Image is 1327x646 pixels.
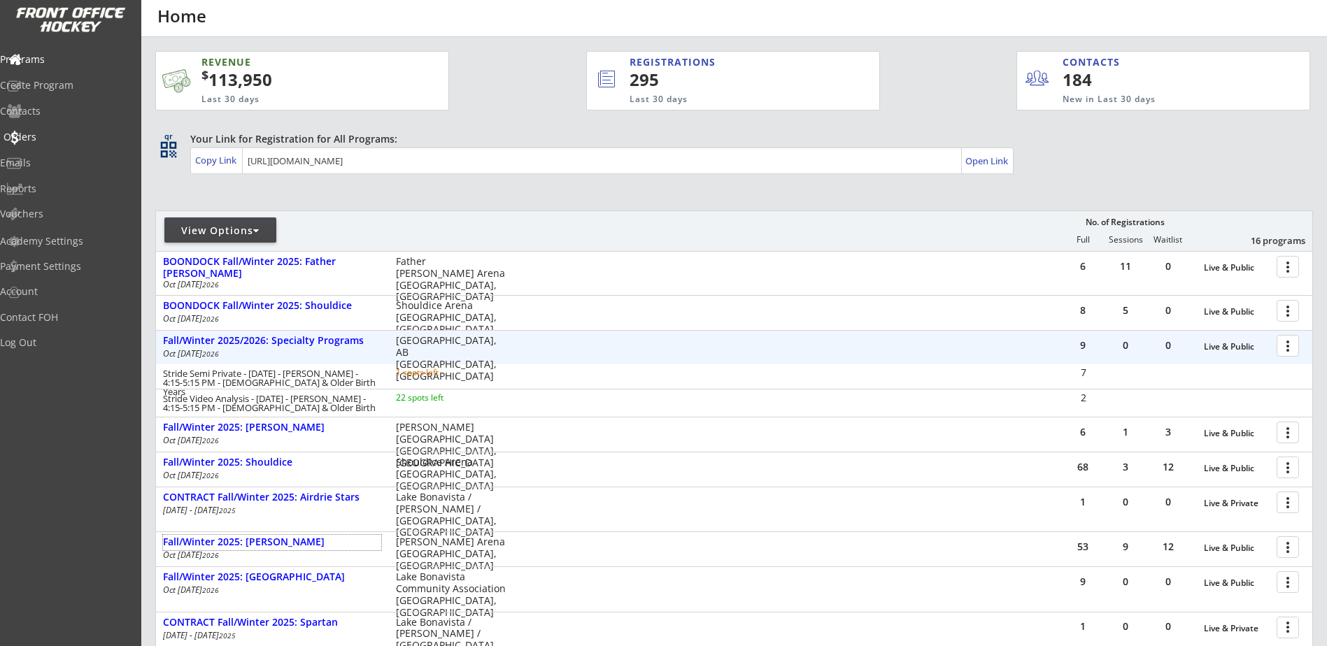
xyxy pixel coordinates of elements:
[396,256,506,303] div: Father [PERSON_NAME] Arena [GEOGRAPHIC_DATA], [GEOGRAPHIC_DATA]
[163,457,381,468] div: Fall/Winter 2025: Shouldice
[202,550,219,560] em: 2026
[163,280,377,289] div: Oct [DATE]
[1204,543,1270,553] div: Live & Public
[1062,622,1104,631] div: 1
[1062,261,1104,271] div: 6
[396,536,506,571] div: [PERSON_NAME] Arena [GEOGRAPHIC_DATA], [GEOGRAPHIC_DATA]
[1277,300,1299,322] button: more_vert
[1204,498,1270,508] div: Live & Private
[163,350,377,358] div: Oct [DATE]
[396,300,506,335] div: Shouldice Arena [GEOGRAPHIC_DATA], [GEOGRAPHIC_DATA]
[1147,306,1189,315] div: 0
[1105,462,1147,472] div: 3
[396,422,506,468] div: [PERSON_NAME][GEOGRAPHIC_DATA] [GEOGRAPHIC_DATA], [GEOGRAPHIC_DATA]
[1277,256,1299,278] button: more_vert
[202,280,219,289] em: 2026
[1277,335,1299,357] button: more_vert
[163,335,381,347] div: Fall/Winter 2025/2026: Specialty Programs
[1147,235,1188,245] div: Waitlist
[1105,306,1147,315] div: 5
[1081,217,1168,227] div: No. of Registrations
[1233,234,1305,247] div: 16 programs
[1147,340,1189,350] div: 0
[1147,577,1189,587] div: 0
[219,631,236,640] em: 2025
[1147,261,1189,271] div: 0
[1063,393,1104,403] div: 2
[202,471,219,480] em: 2026
[163,506,377,515] div: [DATE] - [DATE]
[1062,577,1104,587] div: 9
[965,155,1009,167] div: Open Link
[1062,497,1104,507] div: 1
[1062,542,1104,552] div: 53
[1277,571,1299,593] button: more_vert
[163,617,381,629] div: CONTRACT Fall/Winter 2025: Spartan
[163,491,381,503] div: CONTRACT Fall/Winter 2025: Airdrie Stars
[1204,464,1270,473] div: Live & Public
[1105,427,1147,437] div: 1
[3,132,129,142] div: Orders
[1063,68,1149,92] div: 184
[1147,427,1189,437] div: 3
[202,436,219,445] em: 2026
[965,151,1009,171] a: Open Link
[396,457,506,491] div: Shouldice Arena [GEOGRAPHIC_DATA], [GEOGRAPHIC_DATA]
[202,314,219,324] em: 2026
[1147,622,1189,631] div: 0
[1062,427,1104,437] div: 6
[1105,261,1147,271] div: 11
[201,55,381,69] div: REVENUE
[1147,542,1189,552] div: 12
[630,68,832,92] div: 295
[1062,235,1104,245] div: Full
[163,422,381,433] div: Fall/Winter 2025: [PERSON_NAME]
[1105,340,1147,350] div: 0
[1063,55,1126,69] div: CONTACTS
[163,631,377,640] div: [DATE] - [DATE]
[1105,577,1147,587] div: 0
[202,585,219,595] em: 2026
[195,154,239,166] div: Copy Link
[1277,422,1299,443] button: more_vert
[630,94,822,106] div: Last 30 days
[396,335,506,382] div: [GEOGRAPHIC_DATA], AB [GEOGRAPHIC_DATA], [GEOGRAPHIC_DATA]
[163,571,381,583] div: Fall/Winter 2025: [GEOGRAPHIC_DATA]
[163,551,377,559] div: Oct [DATE]
[1204,624,1270,633] div: Live & Private
[396,491,506,538] div: Lake Bonavista / [PERSON_NAME] / [GEOGRAPHIC_DATA], [GEOGRAPHIC_DATA]
[158,139,179,160] button: qr_code
[1204,578,1270,588] div: Live & Public
[1204,307,1270,317] div: Live & Public
[1147,462,1189,472] div: 12
[164,224,276,238] div: View Options
[1105,622,1147,631] div: 0
[396,571,506,618] div: Lake Bonavista Community Association [GEOGRAPHIC_DATA], [GEOGRAPHIC_DATA]
[1204,429,1270,438] div: Live & Public
[201,94,381,106] div: Last 30 days
[1277,457,1299,478] button: more_vert
[201,68,404,92] div: 113,950
[396,368,486,377] div: 1 spots left
[1063,94,1244,106] div: New in Last 30 days
[163,369,377,396] div: Stride Semi Private - [DATE] - [PERSON_NAME] - 4:15-5:15 PM - [DEMOGRAPHIC_DATA] & Older Birth Years
[1277,536,1299,558] button: more_vert
[1204,342,1270,352] div: Live & Public
[1062,462,1104,472] div: 68
[190,132,1270,146] div: Your Link for Registration for All Programs:
[396,394,486,402] div: 22 spots left
[1277,491,1299,513] button: more_vert
[163,471,377,480] div: Oct [DATE]
[163,300,381,312] div: BOONDOCK Fall/Winter 2025: Shouldice
[1105,235,1147,245] div: Sessions
[1063,368,1104,378] div: 7
[630,55,814,69] div: REGISTRATIONS
[159,132,176,141] div: qr
[201,66,208,83] sup: $
[1204,263,1270,273] div: Live & Public
[163,256,381,280] div: BOONDOCK Fall/Winter 2025: Father [PERSON_NAME]
[1105,497,1147,507] div: 0
[163,394,377,422] div: Stride Video Analysis - [DATE] - [PERSON_NAME] - 4:15-5:15 PM - [DEMOGRAPHIC_DATA] & Older Birth ...
[1105,542,1147,552] div: 9
[202,349,219,359] em: 2026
